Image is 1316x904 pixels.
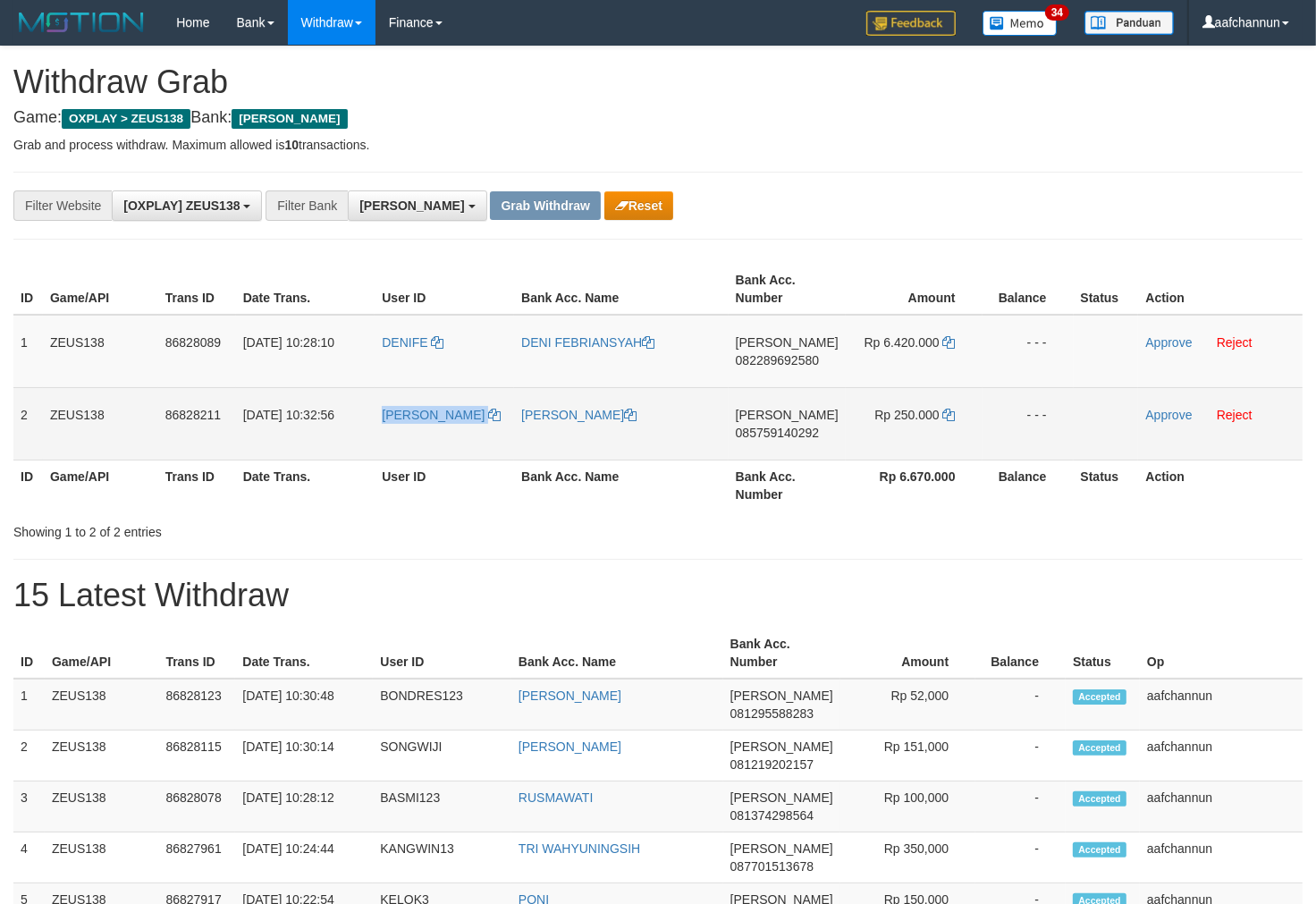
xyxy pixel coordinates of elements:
a: DENIFE [382,335,443,350]
span: Accepted [1073,842,1126,858]
th: User ID [375,264,514,315]
th: Action [1138,264,1303,315]
th: Trans ID [158,628,235,679]
th: Date Trans. [236,460,375,511]
span: [PERSON_NAME] [736,408,839,422]
th: Status [1074,264,1139,315]
td: aafchannun [1140,781,1303,832]
th: Bank Acc. Name [514,460,729,511]
span: [PERSON_NAME] [730,841,833,856]
th: ID [13,264,43,315]
td: ZEUS138 [45,832,158,883]
span: Copy 085759140292 to clipboard [736,426,819,440]
td: Rp 52,000 [840,679,975,731]
th: Bank Acc. Number [723,628,840,679]
span: 34 [1045,4,1069,21]
td: 1 [13,315,43,388]
td: 86828078 [158,781,235,832]
a: Copy 6420000 to clipboard [943,335,956,350]
td: Rp 100,000 [840,781,975,832]
span: Accepted [1073,791,1126,807]
td: aafchannun [1140,731,1303,781]
button: Grab Withdraw [490,191,600,220]
th: Game/API [45,628,158,679]
button: [OXPLAY] ZEUS138 [112,190,262,221]
a: Approve [1145,335,1192,350]
span: Accepted [1073,740,1126,756]
td: - - - [983,387,1074,460]
span: [DATE] 10:28:10 [243,335,334,350]
th: Game/API [43,460,158,511]
th: Balance [975,628,1066,679]
th: ID [13,628,45,679]
td: KANGWIN13 [373,832,511,883]
span: OXPLAY > ZEUS138 [62,109,190,129]
span: [OXPLAY] ZEUS138 [123,199,240,213]
th: Trans ID [158,264,236,315]
td: - [975,832,1066,883]
td: ZEUS138 [45,731,158,781]
a: [PERSON_NAME] [519,739,621,754]
a: DENI FEBRIANSYAH [521,335,654,350]
div: Showing 1 to 2 of 2 entries [13,516,535,541]
span: [PERSON_NAME] [382,408,485,422]
span: Copy 087701513678 to clipboard [730,859,814,874]
th: Status [1066,628,1140,679]
span: [PERSON_NAME] [730,739,833,754]
td: ZEUS138 [43,387,158,460]
a: [PERSON_NAME] [521,408,637,422]
img: panduan.png [1084,11,1174,35]
span: Copy 081374298564 to clipboard [730,808,814,823]
h1: Withdraw Grab [13,64,1303,100]
h4: Game: Bank: [13,109,1303,127]
img: Feedback.jpg [866,11,956,36]
strong: 10 [284,138,299,152]
span: 86828211 [165,408,221,422]
span: Copy 081295588283 to clipboard [730,706,814,721]
td: [DATE] 10:30:48 [235,679,373,731]
th: Bank Acc. Number [729,264,846,315]
td: SONGWIJI [373,731,511,781]
span: [PERSON_NAME] [232,109,347,129]
th: Date Trans. [235,628,373,679]
td: Rp 350,000 [840,832,975,883]
th: Action [1138,460,1303,511]
span: Rp 250.000 [874,408,939,422]
th: Bank Acc. Number [729,460,846,511]
img: MOTION_logo.png [13,9,149,36]
a: Reject [1217,408,1253,422]
td: aafchannun [1140,679,1303,731]
span: [DATE] 10:32:56 [243,408,334,422]
td: [DATE] 10:24:44 [235,832,373,883]
td: [DATE] 10:30:14 [235,731,373,781]
th: Date Trans. [236,264,375,315]
p: Grab and process withdraw. Maximum allowed is transactions. [13,136,1303,154]
th: Op [1140,628,1303,679]
span: [PERSON_NAME] [359,199,464,213]
th: User ID [375,460,514,511]
th: Balance [983,460,1074,511]
a: Approve [1145,408,1192,422]
td: 86828115 [158,731,235,781]
td: ZEUS138 [45,679,158,731]
th: Trans ID [158,460,236,511]
td: [DATE] 10:28:12 [235,781,373,832]
th: Amount [846,264,983,315]
td: - [975,781,1066,832]
td: BONDRES123 [373,679,511,731]
a: Reject [1217,335,1253,350]
div: Filter Website [13,190,112,221]
td: 2 [13,387,43,460]
th: Bank Acc. Name [511,628,723,679]
a: TRI WAHYUNINGSIH [519,841,640,856]
td: 4 [13,832,45,883]
td: - [975,731,1066,781]
th: Rp 6.670.000 [846,460,983,511]
td: 2 [13,731,45,781]
td: Rp 151,000 [840,731,975,781]
span: Copy 082289692580 to clipboard [736,353,819,368]
a: RUSMAWATI [519,790,593,805]
td: - [975,679,1066,731]
td: ZEUS138 [43,315,158,388]
th: Balance [983,264,1074,315]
